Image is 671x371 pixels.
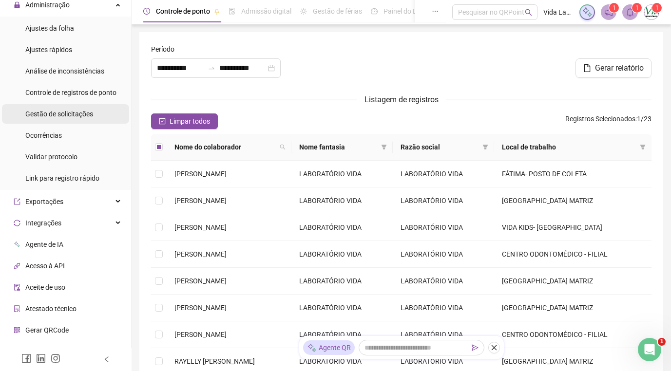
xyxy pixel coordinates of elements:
[303,340,355,355] div: Agente QR
[170,116,210,127] span: Limpar todos
[291,295,393,321] td: LABORATÓRIO VIDA
[604,8,613,17] span: notification
[25,46,72,54] span: Ajustes rápidos
[229,8,235,15] span: file-done
[575,58,652,78] button: Gerar relatório
[25,262,65,270] span: Acesso à API
[14,198,20,205] span: export
[658,338,666,346] span: 1
[393,187,494,214] td: LABORATÓRIO VIDA
[151,113,218,129] button: Limpar todos
[494,295,652,321] td: [GEOGRAPHIC_DATA] MATRIZ
[291,268,393,295] td: LABORATÓRIO VIDA
[494,187,652,214] td: [GEOGRAPHIC_DATA] MATRIZ
[25,241,63,248] span: Agente de IA
[525,9,532,16] span: search
[174,250,227,258] span: [PERSON_NAME]
[241,7,291,15] span: Admissão digital
[491,344,498,351] span: close
[300,8,307,15] span: sun
[14,284,20,291] span: audit
[156,7,210,15] span: Controle de ponto
[494,321,652,348] td: CENTRO ODONTOMÉDICO - FILIAL
[640,144,646,150] span: filter
[655,4,659,11] span: 1
[14,305,20,312] span: solution
[143,8,150,15] span: clock-circle
[25,198,63,205] span: Exportações
[638,338,661,361] iframe: Intercom live chat
[393,161,494,187] td: LABORATÓRIO VIDA
[472,344,479,351] span: send
[291,214,393,241] td: LABORATÓRIO VIDA
[25,305,77,313] span: Atestado técnico
[644,5,659,19] img: 76119
[278,140,288,154] span: search
[291,321,393,348] td: LABORATÓRIO VIDA
[174,357,255,365] span: RAYELLY [PERSON_NAME]
[25,326,69,334] span: Gerar QRCode
[291,161,393,187] td: LABORATÓRIO VIDA
[14,327,20,334] span: qrcode
[393,241,494,268] td: LABORATÓRIO VIDA
[14,220,20,226] span: sync
[208,64,215,72] span: to
[635,4,639,11] span: 1
[299,142,377,152] span: Nome fantasia
[494,214,652,241] td: VIDA KIDS- [GEOGRAPHIC_DATA]
[393,321,494,348] td: LABORATÓRIO VIDA
[393,214,494,241] td: LABORATÓRIO VIDA
[174,223,227,231] span: [PERSON_NAME]
[582,7,593,18] img: sparkle-icon.fc2bf0ac1784a2077858766a79e2daf3.svg
[313,7,362,15] span: Gestão de férias
[280,144,286,150] span: search
[381,144,387,150] span: filter
[174,197,227,204] span: [PERSON_NAME]
[14,1,20,8] span: lock
[174,142,276,152] span: Nome do colaborador
[159,118,166,125] span: check-square
[393,295,494,321] td: LABORATÓRIO VIDA
[174,331,227,338] span: [PERSON_NAME]
[14,262,20,269] span: api
[364,95,439,104] span: Listagem de registros
[25,67,104,75] span: Análise de inconsistências
[307,343,317,353] img: sparkle-icon.fc2bf0ac1784a2077858766a79e2daf3.svg
[632,3,642,13] sup: 1
[626,8,634,17] span: bell
[652,3,662,13] sup: Atualize o seu contato no menu Meus Dados
[174,277,227,285] span: [PERSON_NAME]
[25,153,77,161] span: Validar protocolo
[371,8,378,15] span: dashboard
[25,24,74,32] span: Ajustes da folha
[291,187,393,214] td: LABORATÓRIO VIDA
[638,140,648,154] span: filter
[565,113,652,129] span: : 1 / 23
[494,161,652,187] td: FÁTIMA- POSTO DE COLETA
[565,115,635,123] span: Registros Selecionados
[174,304,227,312] span: [PERSON_NAME]
[25,1,70,9] span: Administração
[25,131,62,139] span: Ocorrências
[379,140,389,154] span: filter
[543,7,574,18] span: Vida Laboratorio
[21,353,31,363] span: facebook
[174,170,227,178] span: [PERSON_NAME]
[583,64,591,72] span: file
[494,241,652,268] td: CENTRO ODONTOMÉDICO - FILIAL
[383,7,422,15] span: Painel do DP
[613,4,616,11] span: 1
[103,356,110,363] span: left
[51,353,60,363] span: instagram
[25,283,65,291] span: Aceite de uso
[208,64,215,72] span: swap-right
[25,174,99,182] span: Link para registro rápido
[482,144,488,150] span: filter
[401,142,479,152] span: Razão social
[25,89,116,96] span: Controle de registros de ponto
[502,142,636,152] span: Local de trabalho
[609,3,619,13] sup: 1
[432,8,439,15] span: ellipsis
[25,219,61,227] span: Integrações
[480,140,490,154] span: filter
